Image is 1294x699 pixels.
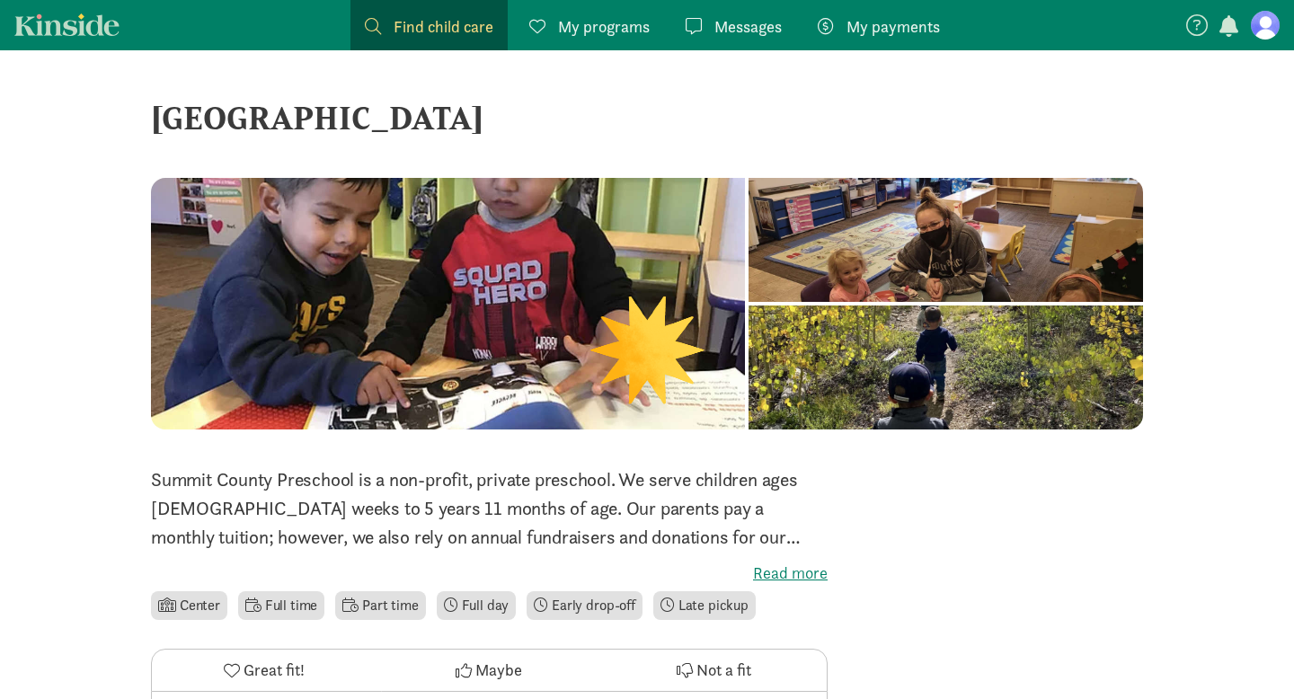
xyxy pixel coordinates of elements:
li: Full time [238,591,324,620]
span: Messages [714,14,782,39]
button: Great fit! [152,650,377,691]
button: Not a fit [602,650,827,691]
p: Summit County Preschool is a non-profit, private preschool. We serve children ages [DEMOGRAPHIC_D... [151,465,828,552]
li: Late pickup [653,591,756,620]
a: Kinside [14,13,120,36]
span: Great fit! [244,658,305,682]
span: Find child care [394,14,493,39]
li: Full day [437,591,517,620]
li: Early drop-off [527,591,643,620]
div: [GEOGRAPHIC_DATA] [151,93,1143,142]
span: Maybe [475,658,522,682]
span: My payments [846,14,940,39]
li: Center [151,591,227,620]
label: Read more [151,562,828,584]
span: Not a fit [696,658,751,682]
span: My programs [558,14,650,39]
li: Part time [335,591,425,620]
button: Maybe [377,650,601,691]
